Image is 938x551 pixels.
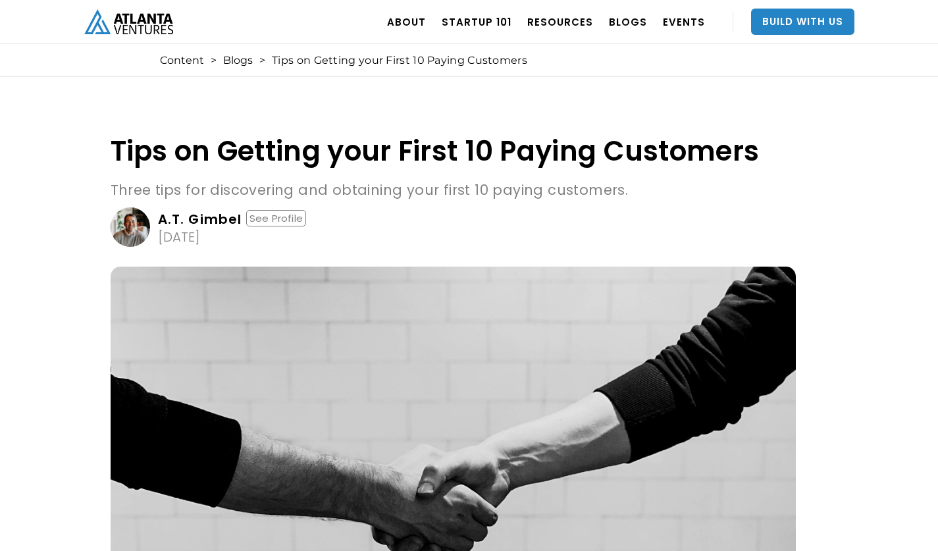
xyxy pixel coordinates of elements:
[609,3,647,40] a: BLOGS
[111,207,796,247] a: A.T. GimbelSee Profile[DATE]
[211,54,217,67] div: >
[158,213,242,226] div: A.T. Gimbel
[223,54,253,67] a: Blogs
[527,3,593,40] a: RESOURCES
[160,54,204,67] a: Content
[111,136,796,167] h1: Tips on Getting your First 10 Paying Customers
[387,3,426,40] a: ABOUT
[751,9,854,35] a: Build With Us
[158,230,200,244] div: [DATE]
[246,210,306,226] div: See Profile
[442,3,511,40] a: Startup 101
[272,54,527,67] div: Tips on Getting your First 10 Paying Customers
[259,54,265,67] div: >
[111,180,796,201] p: Three tips for discovering and obtaining your first 10 paying customers.
[663,3,705,40] a: EVENTS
